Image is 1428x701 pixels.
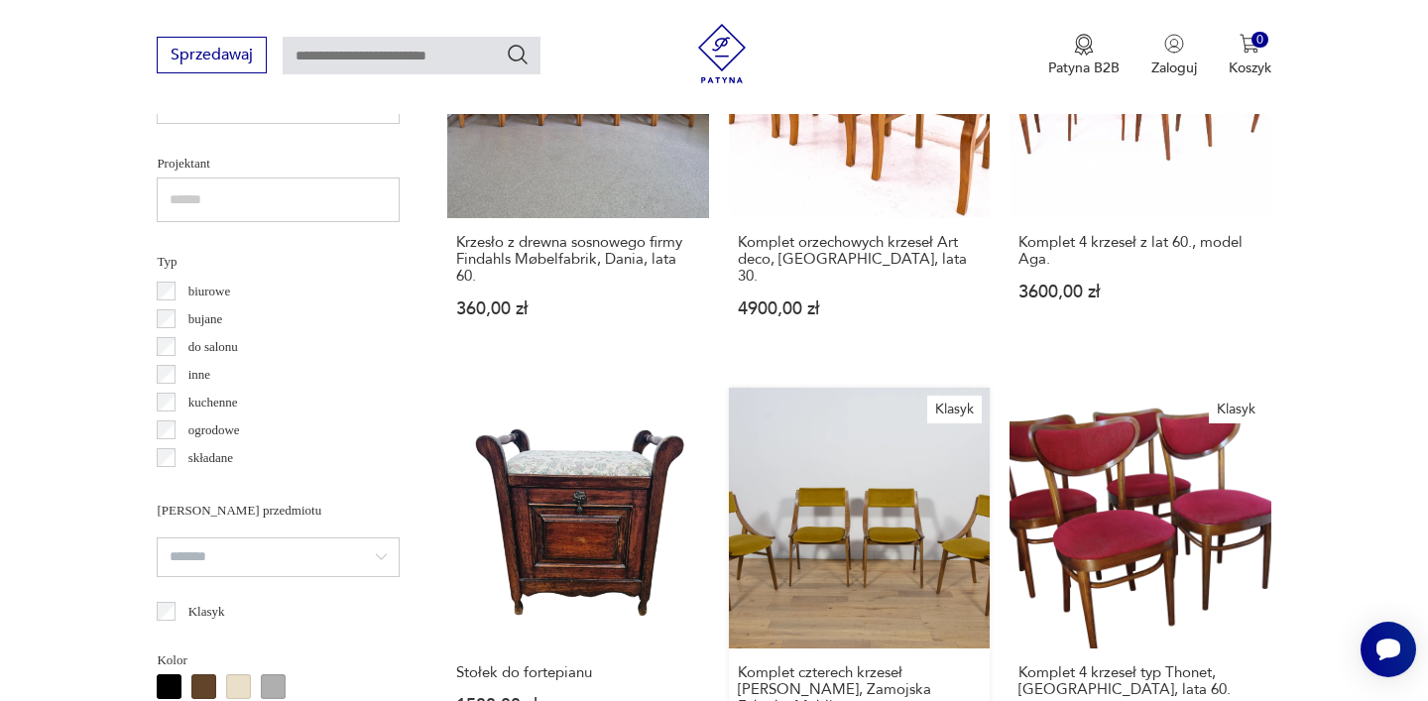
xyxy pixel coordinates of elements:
img: Ikona koszyka [1240,34,1259,54]
h3: Stołek do fortepianu [456,664,699,681]
p: 3600,00 zł [1018,284,1261,300]
p: Projektant [157,153,400,175]
img: Patyna - sklep z meblami i dekoracjami vintage [692,24,752,83]
p: [PERSON_NAME] przedmiotu [157,500,400,522]
a: Ikona medaluPatyna B2B [1048,34,1120,77]
p: Kolor [157,649,400,671]
p: inne [188,364,210,386]
p: Typ [157,251,400,273]
img: Ikona medalu [1074,34,1094,56]
button: Sprzedawaj [157,37,267,73]
p: kuchenne [188,392,238,413]
p: 360,00 zł [456,300,699,317]
p: biurowe [188,281,231,302]
p: Klasyk [188,601,225,623]
iframe: Smartsupp widget button [1361,622,1416,677]
p: taboret [188,475,224,497]
div: 0 [1251,32,1268,49]
button: 0Koszyk [1229,34,1271,77]
h3: Komplet 4 krzeseł z lat 60., model Aga. [1018,234,1261,268]
h3: Krzesło z drewna sosnowego firmy Findahls Møbelfabrik, Dania, lata 60. [456,234,699,285]
h3: Komplet orzechowych krzeseł Art deco, [GEOGRAPHIC_DATA], lata 30. [738,234,981,285]
p: 4900,00 zł [738,300,981,317]
p: ogrodowe [188,419,240,441]
a: Sprzedawaj [157,50,267,63]
p: Koszyk [1229,58,1271,77]
p: do salonu [188,336,238,358]
p: bujane [188,308,223,330]
p: Zaloguj [1151,58,1197,77]
button: Szukaj [506,43,530,66]
p: składane [188,447,233,469]
img: Ikonka użytkownika [1164,34,1184,54]
button: Zaloguj [1151,34,1197,77]
p: Patyna B2B [1048,58,1120,77]
h3: Komplet 4 krzeseł typ Thonet, [GEOGRAPHIC_DATA], lata 60. [1018,664,1261,698]
button: Patyna B2B [1048,34,1120,77]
